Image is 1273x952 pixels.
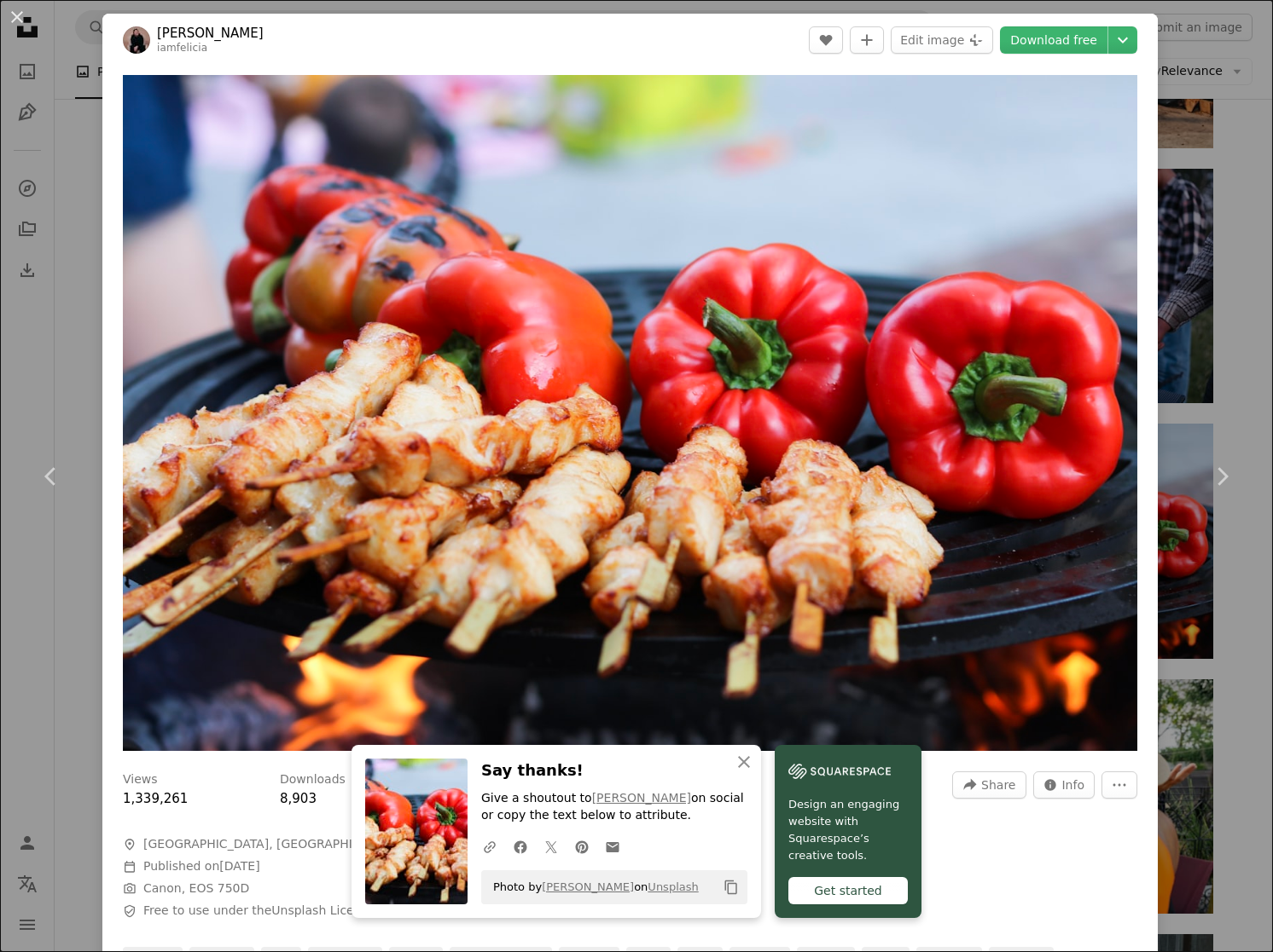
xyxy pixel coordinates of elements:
a: [PERSON_NAME] [157,25,264,42]
span: Photo by on [485,874,699,901]
span: Free to use under the [143,903,375,920]
a: Unsplash [648,880,698,893]
button: More Actions [1102,771,1137,799]
span: Info [1062,772,1085,798]
span: Published on [143,859,260,873]
a: Share on Facebook [505,829,536,863]
button: Copy to clipboard [717,873,746,902]
button: Choose download size [1108,26,1137,54]
div: Get started [788,877,908,904]
button: Edit image [891,26,993,54]
h3: Downloads [280,771,346,788]
span: [GEOGRAPHIC_DATA], [GEOGRAPHIC_DATA] [143,836,402,853]
img: Go to Felicia Buitenwerf's profile [123,26,150,54]
a: Share over email [597,829,628,863]
a: [PERSON_NAME] [542,880,634,893]
h3: Views [123,771,158,788]
a: Share on Twitter [536,829,567,863]
time: June 27, 2019 at 11:08:08 AM GMT+2 [219,859,259,873]
a: iamfelicia [157,42,207,54]
a: Design an engaging website with Squarespace’s creative tools.Get started [775,745,921,918]
a: Download free [1000,26,1107,54]
button: Add to Collection [850,26,884,54]
img: file-1606177908946-d1eed1cbe4f5image [788,759,891,784]
span: Design an engaging website with Squarespace’s creative tools. [788,796,908,864]
a: Next [1171,395,1273,558]
img: grilled pork and bell pepper [123,75,1137,751]
h3: Say thanks! [481,759,747,783]
p: Give a shoutout to on social or copy the text below to attribute. [481,790,747,824]
button: Like [809,26,843,54]
span: Share [981,772,1015,798]
a: Share on Pinterest [567,829,597,863]
button: Canon, EOS 750D [143,880,249,897]
button: Share this image [952,771,1026,799]
a: [PERSON_NAME] [592,791,691,805]
button: Stats about this image [1033,771,1096,799]
span: 1,339,261 [123,791,188,806]
span: 8,903 [280,791,317,806]
a: Unsplash License [271,903,375,917]
button: Zoom in on this image [123,75,1137,751]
